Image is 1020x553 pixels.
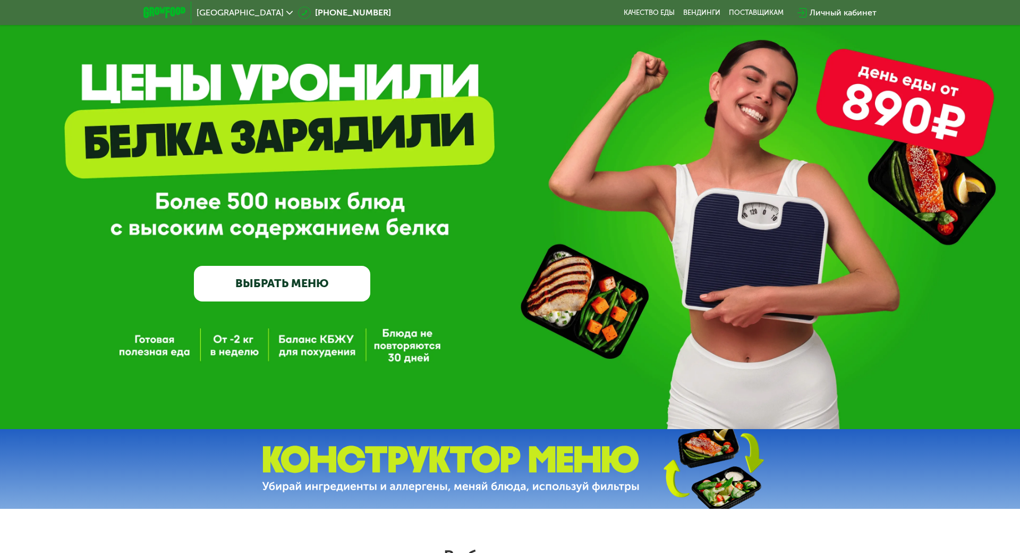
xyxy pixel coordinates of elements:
div: поставщикам [729,9,784,17]
a: Качество еды [624,9,675,17]
a: ВЫБРАТЬ МЕНЮ [194,266,370,301]
a: Вендинги [683,9,720,17]
div: Личный кабинет [810,6,877,19]
span: [GEOGRAPHIC_DATA] [197,9,284,17]
a: [PHONE_NUMBER] [298,6,391,19]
